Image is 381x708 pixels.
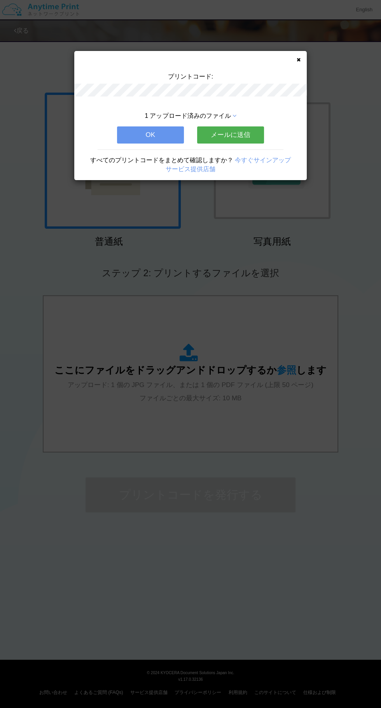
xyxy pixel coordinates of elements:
button: OK [117,126,184,144]
a: サービス提供店舗 [166,166,215,172]
span: すべてのプリントコードをまとめて確認しますか？ [90,157,233,163]
span: プリントコード: [168,73,213,80]
span: 1 アップロード済みのファイル [145,112,231,119]
a: 今すぐサインアップ [235,157,291,163]
button: メールに送信 [197,126,264,144]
